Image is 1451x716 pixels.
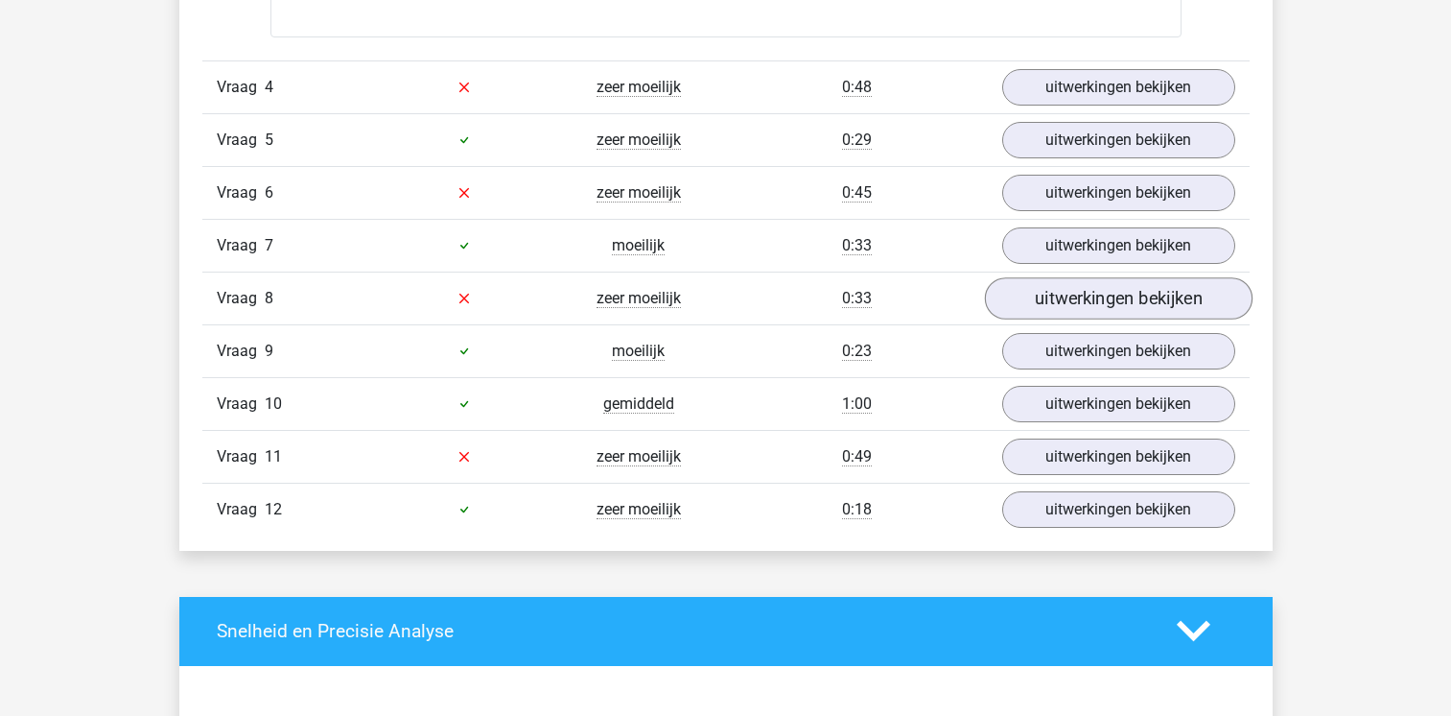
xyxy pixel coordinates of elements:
[842,394,872,414] span: 1:00
[597,131,681,150] span: zeer moeilijk
[217,445,265,468] span: Vraag
[1002,386,1235,422] a: uitwerkingen bekijken
[217,181,265,204] span: Vraag
[603,394,674,414] span: gemiddeld
[597,78,681,97] span: zeer moeilijk
[597,447,681,466] span: zeer moeilijk
[597,183,681,203] span: zeer moeilijk
[1002,175,1235,211] a: uitwerkingen bekijken
[1002,333,1235,370] a: uitwerkingen bekijken
[265,183,273,202] span: 6
[597,289,681,308] span: zeer moeilijk
[1002,227,1235,264] a: uitwerkingen bekijken
[842,500,872,519] span: 0:18
[217,498,265,521] span: Vraag
[265,447,282,465] span: 11
[265,500,282,518] span: 12
[265,236,273,254] span: 7
[842,78,872,97] span: 0:48
[612,236,665,255] span: moeilijk
[217,287,265,310] span: Vraag
[984,277,1252,320] a: uitwerkingen bekijken
[842,289,872,308] span: 0:33
[265,342,273,360] span: 9
[842,183,872,203] span: 0:45
[265,78,273,96] span: 4
[1002,439,1235,475] a: uitwerkingen bekijken
[217,129,265,152] span: Vraag
[265,131,273,149] span: 5
[842,236,872,255] span: 0:33
[842,447,872,466] span: 0:49
[1002,69,1235,106] a: uitwerkingen bekijken
[217,234,265,257] span: Vraag
[217,340,265,363] span: Vraag
[265,394,282,413] span: 10
[842,131,872,150] span: 0:29
[1002,491,1235,528] a: uitwerkingen bekijken
[217,620,1148,642] h4: Snelheid en Precisie Analyse
[597,500,681,519] span: zeer moeilijk
[217,393,265,416] span: Vraag
[265,289,273,307] span: 8
[217,76,265,99] span: Vraag
[1002,122,1235,158] a: uitwerkingen bekijken
[612,342,665,361] span: moeilijk
[842,342,872,361] span: 0:23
